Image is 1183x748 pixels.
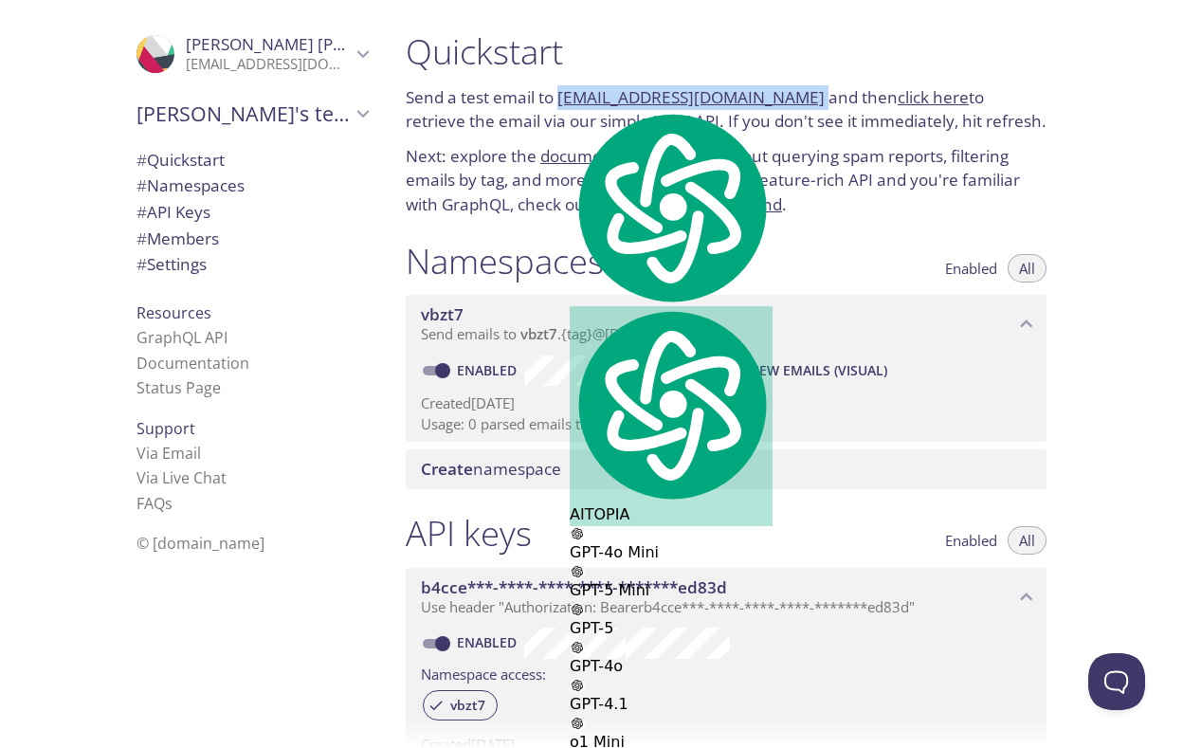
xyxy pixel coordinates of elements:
h1: Namespaces [406,240,604,283]
span: Support [136,418,195,439]
a: Via Live Chat [136,467,227,488]
button: All [1008,526,1046,555]
div: GPT-4.1 [570,678,773,716]
span: # [136,253,147,275]
a: Via Email [136,443,201,464]
div: Quickstart [121,147,383,173]
p: Next: explore the to learn about querying spam reports, filtering emails by tag, and more. If you... [406,144,1046,217]
span: Create [421,458,473,480]
button: All [1008,254,1046,283]
span: Quickstart [136,149,225,171]
div: Create namespace [406,449,1046,489]
span: API Keys [136,201,210,223]
div: Amy Shepler [121,23,383,85]
span: # [136,174,147,196]
p: [EMAIL_ADDRESS][DOMAIN_NAME] [186,55,351,74]
a: documentation [540,145,657,167]
div: GPT-5 Mini [570,564,773,602]
div: vbzt7 namespace [406,295,1046,354]
h1: Quickstart [406,30,1046,73]
label: Namespace access: [421,659,546,686]
span: # [136,201,147,223]
p: Send a test email to and then to retrieve the email via our simple JSON API. If you don't see it ... [406,85,1046,134]
span: [PERSON_NAME]'s team [136,100,351,127]
img: gpt-black.svg [570,716,585,731]
span: namespace [421,458,561,480]
span: # [136,228,147,249]
a: click here [898,86,969,108]
p: Created [DATE] [421,393,1031,413]
span: Settings [136,253,207,275]
iframe: Help Scout Beacon - Open [1088,653,1145,710]
div: GPT-4o [570,640,773,678]
div: AITOPIA [570,306,773,526]
span: Resources [136,302,211,323]
a: Status Page [136,377,221,398]
span: vbzt7 [421,303,464,325]
div: GPT-4o Mini [570,526,773,564]
span: Send emails to . {tag} @[DOMAIN_NAME] [421,324,717,343]
img: gpt-black.svg [570,640,585,655]
a: Enabled [454,361,524,379]
div: vbzt7 [423,690,498,721]
img: gpt-black.svg [570,526,585,541]
div: API Keys [121,199,383,226]
img: gpt-black.svg [570,602,585,617]
a: GraphQL API [136,327,227,348]
a: [EMAIL_ADDRESS][DOMAIN_NAME] [557,86,825,108]
a: Enabled [454,633,524,651]
p: Usage: 0 parsed emails this month [421,414,1031,434]
div: GPT-5 [570,602,773,640]
a: Documentation [136,353,249,374]
img: logo.svg [570,306,773,503]
div: Namespaces [121,173,383,199]
img: gpt-black.svg [570,564,585,579]
div: Amy's team [121,89,383,138]
div: Team Settings [121,251,383,278]
button: View Emails (Visual) [739,356,895,386]
button: Enabled [934,254,1009,283]
span: © [DOMAIN_NAME] [136,533,264,554]
span: # [136,149,147,171]
img: gpt-black.svg [570,678,585,693]
span: [PERSON_NAME] [PERSON_NAME] [186,33,446,55]
span: Namespaces [136,174,245,196]
a: FAQ [136,493,173,514]
span: vbzt7 [439,697,497,714]
span: vbzt7 [520,324,557,343]
h1: API keys [406,512,532,555]
span: s [165,493,173,514]
button: Enabled [934,526,1009,555]
img: logo.svg [570,109,773,306]
span: Members [136,228,219,249]
span: View Emails (Visual) [747,359,887,382]
div: Members [121,226,383,252]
